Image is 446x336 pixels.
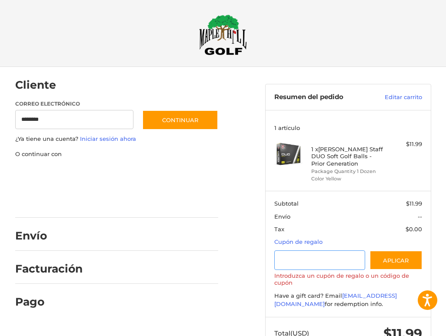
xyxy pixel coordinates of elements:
[370,93,422,102] a: Editar carrito
[12,167,77,183] iframe: PayPal-paypal
[12,193,77,209] iframe: PayPal-venmo
[142,110,218,130] button: Continuar
[15,100,134,108] label: Correo electrónico
[406,200,422,207] span: $11.99
[15,229,66,243] h2: Envío
[418,213,422,220] span: --
[15,295,66,309] h2: Pago
[274,93,370,102] h3: Resumen del pedido
[15,262,83,276] h2: Facturación
[274,272,422,286] label: Introduzca un cupón de regalo o un código de cupón
[369,250,423,270] button: Aplicar
[406,226,422,233] span: $0.00
[374,313,446,336] iframe: Google Customer Reviews
[385,140,422,149] div: $11.99
[274,292,422,309] div: Have a gift card? Email for redemption info.
[15,135,219,143] p: ¿Ya tiene una cuenta?
[274,200,299,207] span: Subtotal
[274,250,365,270] input: Cupón de regalo o código de cupón
[15,78,66,92] h2: Cliente
[86,167,151,183] iframe: PayPal-paylater
[311,146,383,167] h4: 1 x [PERSON_NAME] Staff DUO Soft Golf Balls - Prior Generation
[274,124,422,131] h3: 1 artículo
[274,238,323,245] a: Cupón de regalo
[80,135,136,142] a: Iniciar sesión ahora
[15,150,219,159] p: O continuar con
[311,168,383,175] li: Package Quantity 1 Dozen
[274,213,290,220] span: Envío
[311,175,383,183] li: Color Yellow
[199,14,247,55] img: Maple Hill Golf
[274,226,284,233] span: Tax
